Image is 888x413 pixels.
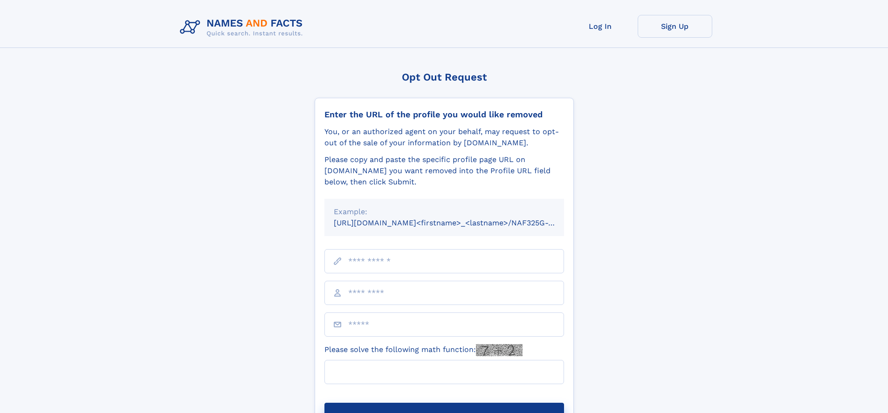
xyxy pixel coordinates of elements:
[324,154,564,188] div: Please copy and paste the specific profile page URL on [DOMAIN_NAME] you want removed into the Pr...
[334,218,582,227] small: [URL][DOMAIN_NAME]<firstname>_<lastname>/NAF325G-xxxxxxxx
[324,344,523,356] label: Please solve the following math function:
[324,126,564,149] div: You, or an authorized agent on your behalf, may request to opt-out of the sale of your informatio...
[334,206,555,217] div: Example:
[315,71,574,83] div: Opt Out Request
[638,15,712,38] a: Sign Up
[563,15,638,38] a: Log In
[324,109,564,120] div: Enter the URL of the profile you would like removed
[176,15,310,40] img: Logo Names and Facts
